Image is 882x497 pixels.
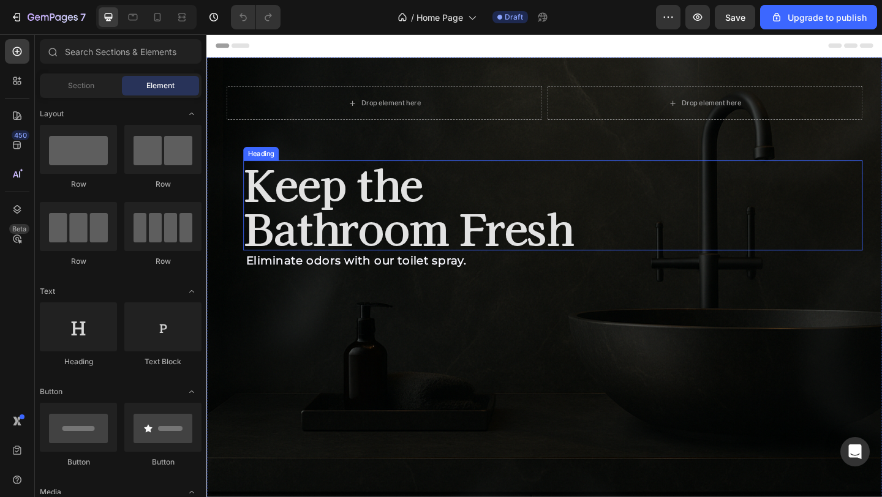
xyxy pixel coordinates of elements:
div: Open Intercom Messenger [840,437,870,466]
button: 7 [5,5,91,29]
span: Toggle open [182,382,202,402]
div: Heading [42,124,76,135]
div: Undo/Redo [231,5,281,29]
span: Section [68,80,94,91]
div: Row [124,256,202,267]
div: Text Block [124,356,202,367]
strong: Eliminate odors with our toilet spray. [43,239,282,253]
div: Row [40,256,117,267]
div: Row [124,179,202,190]
span: Draft [505,12,523,23]
div: 450 [12,130,29,140]
button: Upgrade to publish [760,5,877,29]
span: Toggle open [182,282,202,301]
button: Save [715,5,755,29]
div: Beta [9,224,29,234]
span: Save [725,12,745,23]
iframe: Design area [206,34,882,497]
div: Row [40,179,117,190]
div: Button [124,457,202,468]
span: / [411,11,414,24]
div: Heading [40,356,117,367]
span: Home Page [417,11,463,24]
div: Drop element here [517,70,582,80]
div: Button [40,457,117,468]
span: Text [40,286,55,297]
input: Search Sections & Elements [40,39,202,64]
div: Upgrade to publish [771,11,867,24]
h2: Keep the Bathroom Fresh [40,137,714,235]
span: Element [146,80,175,91]
span: Layout [40,108,64,119]
span: Button [40,386,62,397]
p: 7 [80,10,86,24]
span: Toggle open [182,104,202,124]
